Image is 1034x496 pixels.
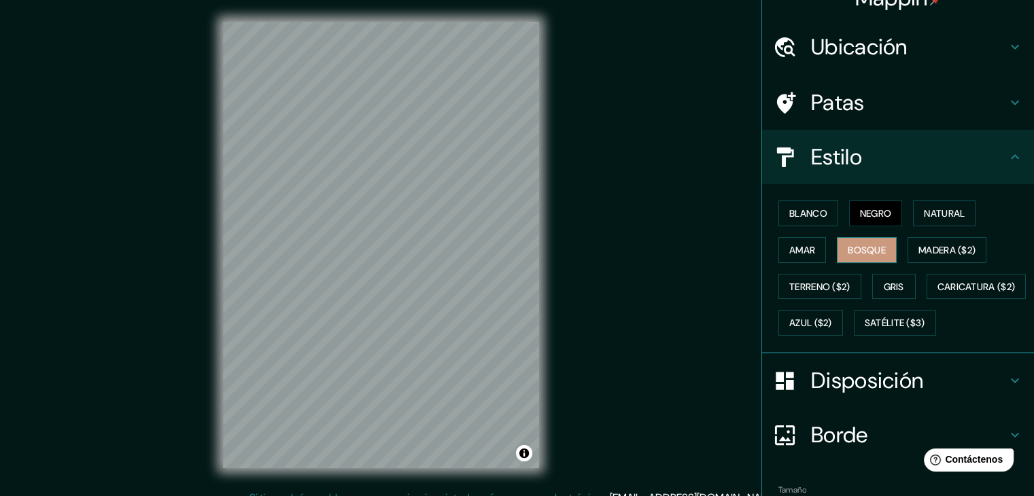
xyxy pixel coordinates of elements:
[865,317,925,330] font: Satélite ($3)
[789,244,815,256] font: Amar
[913,200,976,226] button: Natural
[778,200,838,226] button: Blanco
[789,317,832,330] font: Azul ($2)
[837,237,897,263] button: Bosque
[908,237,986,263] button: Madera ($2)
[811,143,862,171] font: Estilo
[516,445,532,461] button: Activar o desactivar atribución
[811,366,923,395] font: Disposición
[918,244,976,256] font: Madera ($2)
[811,33,908,61] font: Ubicación
[937,281,1016,293] font: Caricatura ($2)
[762,20,1034,74] div: Ubicación
[884,281,904,293] font: Gris
[778,310,843,336] button: Azul ($2)
[860,207,892,219] font: Negro
[849,200,903,226] button: Negro
[872,274,916,300] button: Gris
[789,207,827,219] font: Blanco
[924,207,965,219] font: Natural
[778,274,861,300] button: Terreno ($2)
[778,484,806,495] font: Tamaño
[854,310,936,336] button: Satélite ($3)
[927,274,1027,300] button: Caricatura ($2)
[762,130,1034,184] div: Estilo
[848,244,886,256] font: Bosque
[811,88,865,117] font: Patas
[762,75,1034,130] div: Patas
[778,237,826,263] button: Amar
[789,281,850,293] font: Terreno ($2)
[811,421,868,449] font: Borde
[223,22,539,468] canvas: Mapa
[913,443,1019,481] iframe: Lanzador de widgets de ayuda
[762,353,1034,408] div: Disposición
[762,408,1034,462] div: Borde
